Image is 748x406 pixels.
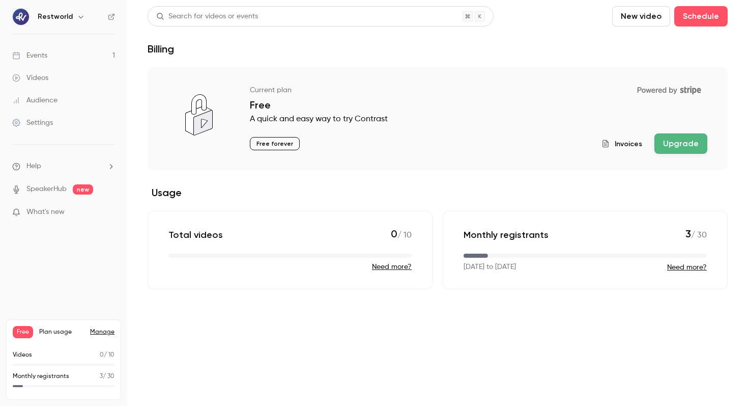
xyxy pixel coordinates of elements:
[13,350,32,360] p: Videos
[12,73,48,83] div: Videos
[464,262,516,273] p: [DATE] to [DATE]
[250,99,707,111] p: Free
[250,85,292,95] p: Current plan
[464,229,549,241] p: Monthly registrants
[38,12,73,22] h6: Restworld
[90,328,114,336] a: Manage
[26,184,67,195] a: SpeakerHub
[100,372,114,381] p: / 30
[601,139,642,149] button: Invoices
[674,6,728,26] button: Schedule
[612,6,670,26] button: New video
[12,50,47,61] div: Events
[12,161,115,172] li: help-dropdown-opener
[12,95,57,105] div: Audience
[615,139,642,149] span: Invoices
[250,137,300,150] p: Free forever
[168,229,223,241] p: Total videos
[148,67,728,289] section: billing
[685,228,691,240] span: 3
[100,350,114,360] p: / 10
[13,9,29,25] img: Restworld
[148,186,728,199] h2: Usage
[26,207,65,218] span: What's new
[667,262,707,273] button: Need more?
[13,326,33,338] span: Free
[391,228,412,241] p: / 10
[148,43,174,55] h1: Billing
[73,184,93,195] span: new
[12,118,53,128] div: Settings
[39,328,84,336] span: Plan usage
[13,372,69,381] p: Monthly registrants
[372,262,412,272] button: Need more?
[685,228,707,241] p: / 30
[156,11,258,22] div: Search for videos or events
[391,228,397,240] span: 0
[250,113,707,125] p: A quick and easy way to try Contrast
[100,352,104,358] span: 0
[26,161,41,172] span: Help
[100,373,103,380] span: 3
[103,208,115,217] iframe: Noticeable Trigger
[654,133,707,154] button: Upgrade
